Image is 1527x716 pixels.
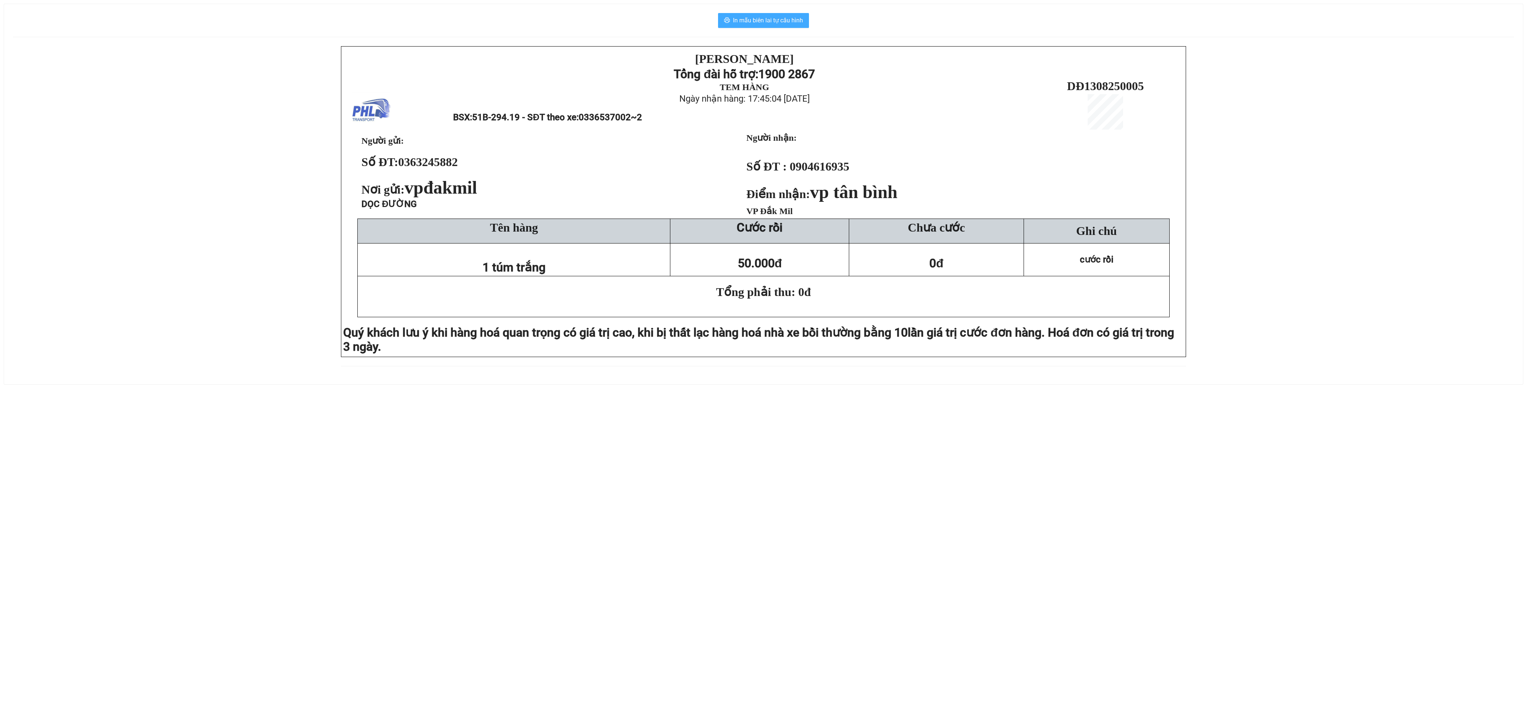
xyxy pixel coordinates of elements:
[746,187,898,201] strong: Điểm nhận:
[352,92,390,130] img: logo
[343,325,908,340] span: Quý khách lưu ý khi hàng hoá quan trọng có giá trị cao, khi bị thất lạc hàng hoá nhà xe bồi thườn...
[720,82,769,92] strong: TEM HÀNG
[361,136,404,146] span: Người gửi:
[579,112,642,122] span: 0336537002~2
[361,155,458,169] strong: Số ĐT:
[361,183,480,196] span: Nơi gửi:
[724,17,730,24] span: printer
[490,221,538,234] span: Tên hàng
[453,112,642,122] span: BSX:
[674,67,758,81] strong: Tổng đài hỗ trợ:
[716,285,811,299] span: Tổng phải thu: 0đ
[738,256,782,270] span: 50.000đ
[810,182,898,202] span: vp tân bình
[746,133,797,143] strong: Người nhận:
[483,260,546,274] span: 1 túm trắng
[758,67,815,81] strong: 1900 2867
[1076,224,1117,238] span: Ghi chú
[472,112,642,122] span: 51B-294.19 - SĐT theo xe:
[929,256,943,270] span: 0đ
[361,199,417,209] span: DỌC ĐƯỜNG
[405,178,477,197] span: vpđakmil
[1067,79,1144,93] span: DĐ1308250005
[343,325,1174,354] span: lần giá trị cước đơn hàng. Hoá đơn có giá trị trong 3 ngày.
[679,93,810,104] span: Ngày nhận hàng: 17:45:04 [DATE]
[695,52,794,66] strong: [PERSON_NAME]
[718,13,809,28] button: printerIn mẫu biên lai tự cấu hình
[398,155,458,169] span: 0363245882
[733,16,803,25] span: In mẫu biên lai tự cấu hình
[1080,254,1113,265] span: cước rồi
[737,220,783,235] strong: Cước rồi
[790,160,849,173] span: 0904616935
[908,221,965,234] span: Chưa cước
[746,160,787,173] strong: Số ĐT :
[746,206,793,216] span: VP Đắk Mil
